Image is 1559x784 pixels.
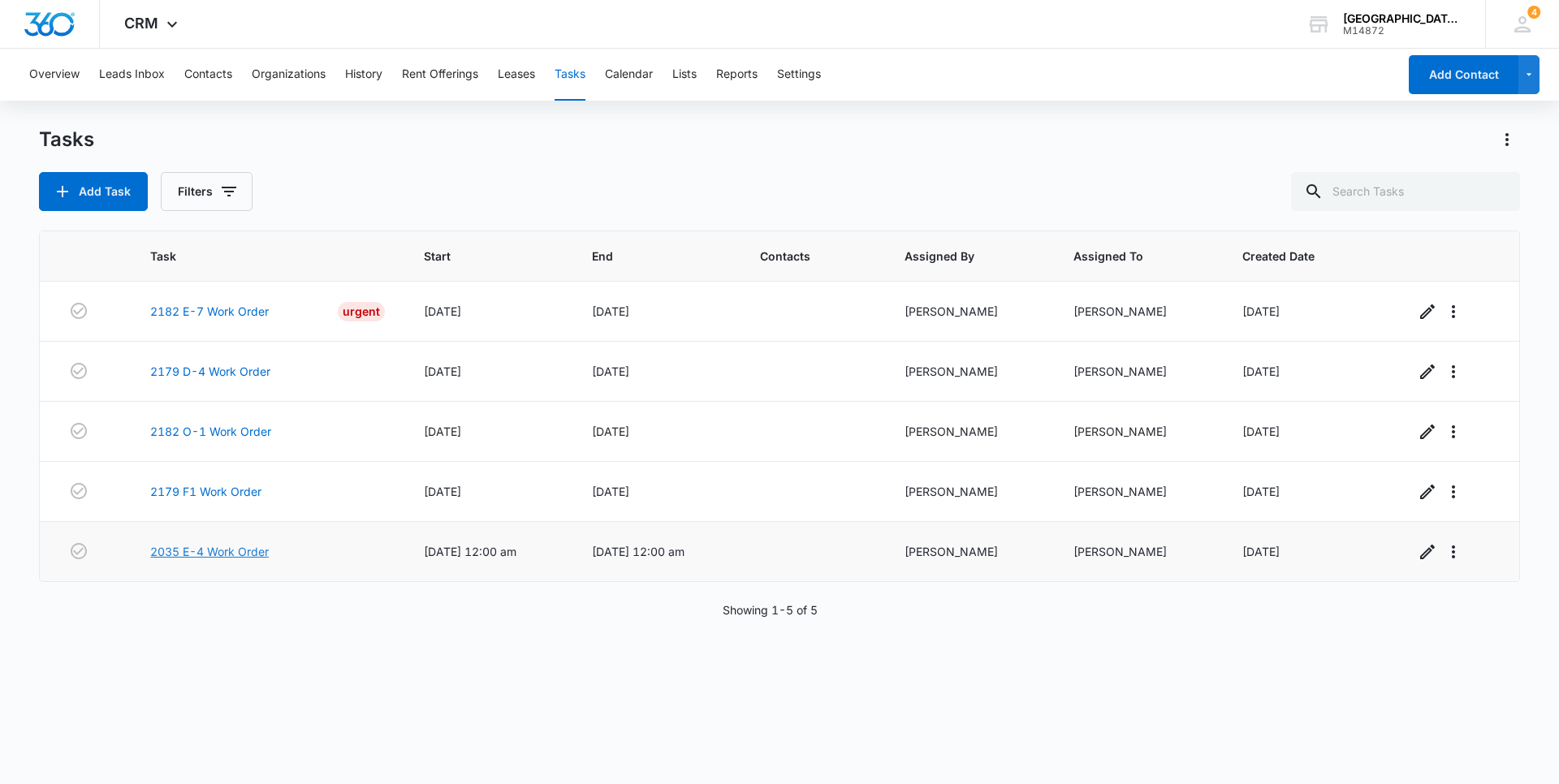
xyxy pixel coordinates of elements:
[905,543,1034,560] div: [PERSON_NAME]
[1242,364,1280,378] span: [DATE]
[424,364,461,378] span: [DATE]
[424,248,529,265] span: Start
[905,248,1011,265] span: Assigned By
[777,49,821,101] button: Settings
[39,172,148,211] button: Add Task
[1242,545,1280,558] span: [DATE]
[1409,55,1518,94] button: Add Contact
[592,485,629,498] span: [DATE]
[605,49,653,101] button: Calendar
[672,49,697,101] button: Lists
[402,49,478,101] button: Rent Offerings
[1073,363,1203,380] div: [PERSON_NAME]
[161,172,253,211] button: Filters
[29,49,80,101] button: Overview
[424,304,461,318] span: [DATE]
[1291,172,1520,211] input: Search Tasks
[150,303,269,320] a: 2182 E-7 Work Order
[150,363,270,380] a: 2179 D-4 Work Order
[424,545,516,558] span: [DATE] 12:00 am
[905,423,1034,440] div: [PERSON_NAME]
[39,127,94,152] h1: Tasks
[592,364,629,378] span: [DATE]
[150,543,269,560] a: 2035 E-4 Work Order
[592,424,629,438] span: [DATE]
[1527,6,1540,19] span: 4
[150,423,271,440] a: 2182 O-1 Work Order
[1073,423,1203,440] div: [PERSON_NAME]
[99,49,165,101] button: Leads Inbox
[1494,127,1520,153] button: Actions
[760,248,841,265] span: Contacts
[592,248,697,265] span: End
[150,248,361,265] span: Task
[424,424,461,438] span: [DATE]
[345,49,382,101] button: History
[905,363,1034,380] div: [PERSON_NAME]
[1343,25,1462,37] div: account id
[592,304,629,318] span: [DATE]
[716,49,758,101] button: Reports
[723,601,818,618] p: Showing 1-5 of 5
[592,545,684,558] span: [DATE] 12:00 am
[424,485,461,498] span: [DATE]
[905,303,1034,320] div: [PERSON_NAME]
[124,15,158,32] span: CRM
[1073,303,1203,320] div: [PERSON_NAME]
[1242,485,1280,498] span: [DATE]
[1343,12,1462,25] div: account name
[555,49,585,101] button: Tasks
[1242,424,1280,438] span: [DATE]
[498,49,535,101] button: Leases
[1073,543,1203,560] div: [PERSON_NAME]
[1527,6,1540,19] div: notifications count
[1242,248,1352,265] span: Created Date
[150,483,261,500] a: 2179 F1 Work Order
[252,49,326,101] button: Organizations
[338,302,385,321] div: Urgent
[905,483,1034,500] div: [PERSON_NAME]
[1242,304,1280,318] span: [DATE]
[1073,248,1180,265] span: Assigned To
[184,49,232,101] button: Contacts
[1073,483,1203,500] div: [PERSON_NAME]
